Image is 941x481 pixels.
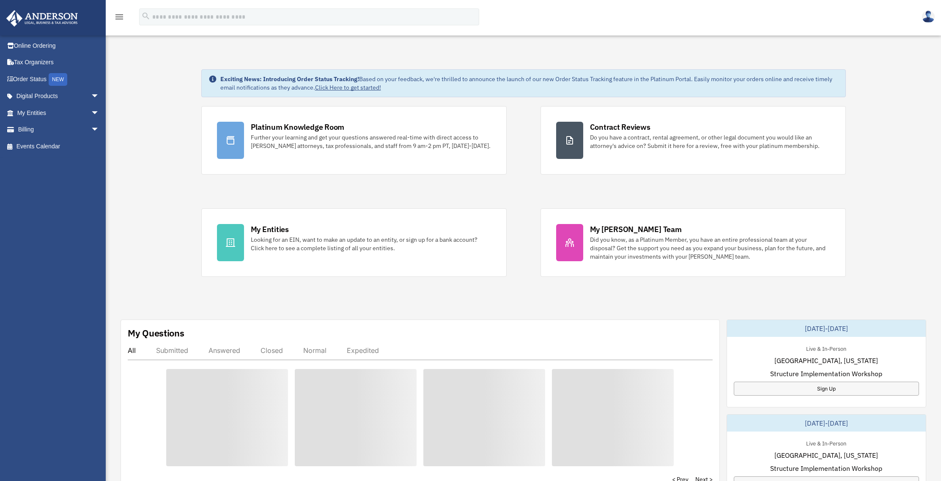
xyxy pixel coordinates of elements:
[251,133,491,150] div: Further your learning and get your questions answered real-time with direct access to [PERSON_NAM...
[590,133,830,150] div: Do you have a contract, rental agreement, or other legal document you would like an attorney's ad...
[6,104,112,121] a: My Entitiesarrow_drop_down
[799,344,853,353] div: Live & In-Person
[303,346,326,355] div: Normal
[128,327,184,339] div: My Questions
[6,121,112,138] a: Billingarrow_drop_down
[734,382,919,396] a: Sign Up
[590,235,830,261] div: Did you know, as a Platinum Member, you have an entire professional team at your disposal? Get th...
[261,346,283,355] div: Closed
[347,346,379,355] div: Expedited
[6,88,112,105] a: Digital Productsarrow_drop_down
[91,88,108,105] span: arrow_drop_down
[770,463,882,473] span: Structure Implementation Workshop
[6,71,112,88] a: Order StatusNEW
[727,415,926,432] div: [DATE]-[DATE]
[220,75,359,83] strong: Exciting News: Introducing Order Status Tracking!
[251,224,289,235] div: My Entities
[315,84,381,91] a: Click Here to get started!
[774,355,878,366] span: [GEOGRAPHIC_DATA], [US_STATE]
[201,106,507,175] a: Platinum Knowledge Room Further your learning and get your questions answered real-time with dire...
[922,11,935,23] img: User Pic
[251,235,491,252] div: Looking for an EIN, want to make an update to an entity, or sign up for a bank account? Click her...
[6,37,112,54] a: Online Ordering
[114,12,124,22] i: menu
[590,224,682,235] div: My [PERSON_NAME] Team
[128,346,136,355] div: All
[590,122,650,132] div: Contract Reviews
[49,73,67,86] div: NEW
[209,346,240,355] div: Answered
[4,10,80,27] img: Anderson Advisors Platinum Portal
[220,75,839,92] div: Based on your feedback, we're thrilled to announce the launch of our new Order Status Tracking fe...
[6,54,112,71] a: Tax Organizers
[540,106,846,175] a: Contract Reviews Do you have a contract, rental agreement, or other legal document you would like...
[799,438,853,447] div: Live & In-Person
[540,208,846,277] a: My [PERSON_NAME] Team Did you know, as a Platinum Member, you have an entire professional team at...
[770,369,882,379] span: Structure Implementation Workshop
[727,320,926,337] div: [DATE]-[DATE]
[251,122,345,132] div: Platinum Knowledge Room
[114,15,124,22] a: menu
[774,450,878,460] span: [GEOGRAPHIC_DATA], [US_STATE]
[141,11,151,21] i: search
[156,346,188,355] div: Submitted
[91,121,108,139] span: arrow_drop_down
[201,208,507,277] a: My Entities Looking for an EIN, want to make an update to an entity, or sign up for a bank accoun...
[6,138,112,155] a: Events Calendar
[91,104,108,122] span: arrow_drop_down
